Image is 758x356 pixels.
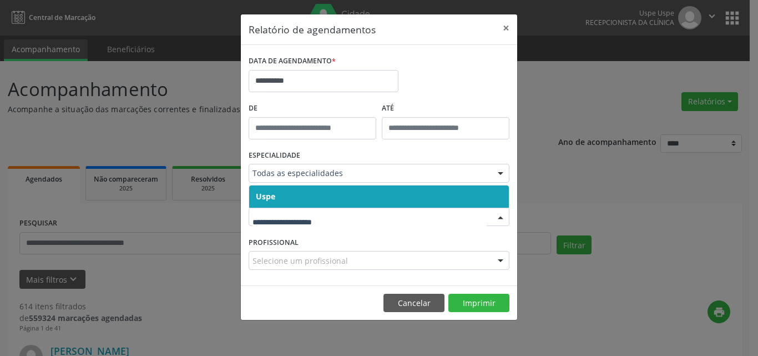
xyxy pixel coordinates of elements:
[249,22,376,37] h5: Relatório de agendamentos
[252,255,348,267] span: Selecione um profissional
[252,168,487,179] span: Todas as especialidades
[383,294,444,313] button: Cancelar
[495,14,517,42] button: Close
[382,100,509,117] label: ATÉ
[448,294,509,313] button: Imprimir
[249,100,376,117] label: De
[249,53,336,70] label: DATA DE AGENDAMENTO
[256,191,275,202] span: Uspe
[249,234,299,251] label: PROFISSIONAL
[249,147,300,164] label: ESPECIALIDADE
